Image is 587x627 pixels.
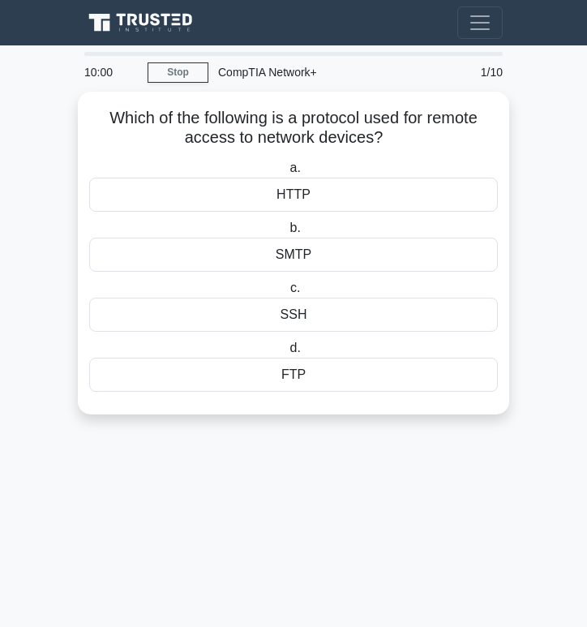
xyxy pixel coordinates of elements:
div: SMTP [89,238,498,272]
span: b. [290,221,301,234]
h5: Which of the following is a protocol used for remote access to network devices? [88,108,499,148]
span: a. [290,161,301,174]
div: FTP [89,358,498,392]
div: SSH [89,298,498,332]
div: CompTIA Network+ [208,56,439,88]
div: HTTP [89,178,498,212]
a: Stop [148,62,208,83]
span: c. [290,281,300,294]
div: 10:00 [75,56,148,88]
button: Toggle navigation [457,6,503,39]
span: d. [290,341,301,354]
div: 1/10 [439,56,512,88]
